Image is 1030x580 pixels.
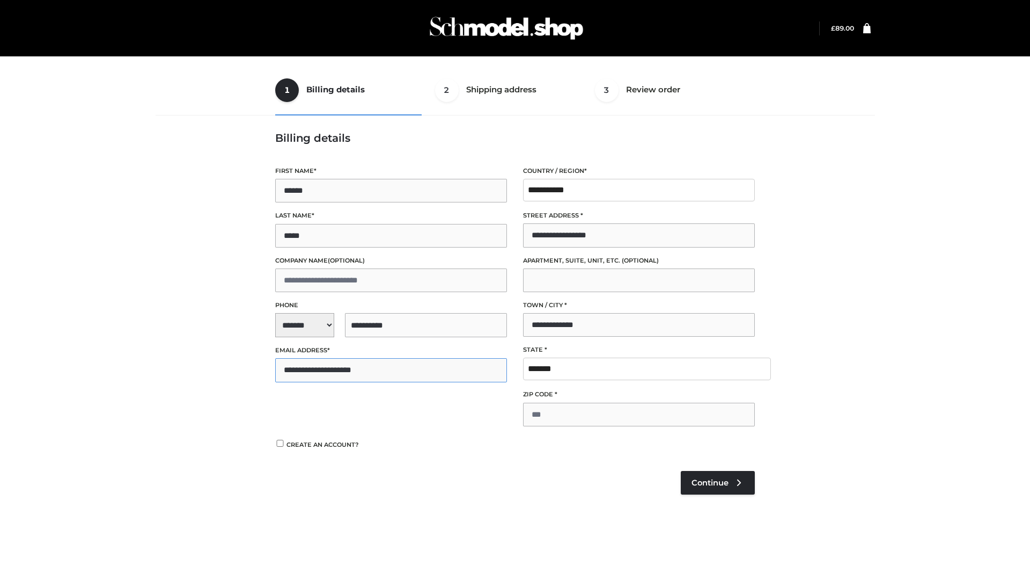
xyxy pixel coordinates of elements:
label: First name [275,166,507,176]
input: Create an account? [275,440,285,447]
label: Email address [275,345,507,356]
label: Phone [275,300,507,310]
label: Apartment, suite, unit, etc. [523,256,755,266]
label: Last name [275,211,507,221]
bdi: 89.00 [831,24,854,32]
label: Company name [275,256,507,266]
label: State [523,345,755,355]
label: ZIP Code [523,389,755,400]
label: Country / Region [523,166,755,176]
span: £ [831,24,835,32]
label: Street address [523,211,755,221]
span: (optional) [622,257,659,264]
a: Continue [681,471,755,495]
h3: Billing details [275,132,755,144]
img: Schmodel Admin 964 [426,7,587,49]
span: Create an account? [286,441,359,448]
span: Continue [691,478,729,488]
span: (optional) [328,257,365,264]
label: Town / City [523,300,755,310]
a: £89.00 [831,24,854,32]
